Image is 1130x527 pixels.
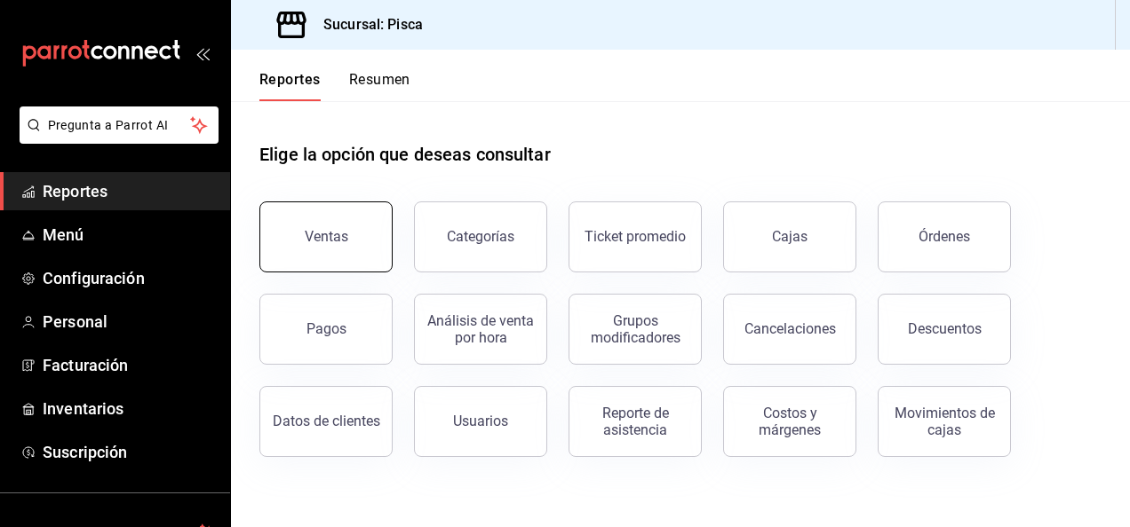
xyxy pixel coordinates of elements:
div: Reporte de asistencia [580,405,690,438]
div: Pagos [306,320,346,337]
div: Grupos modificadores [580,312,690,346]
button: Pregunta a Parrot AI [20,106,219,144]
span: Configuración [43,266,216,290]
div: Análisis de venta por hora [426,312,536,346]
div: Movimientos de cajas [889,405,999,438]
button: Análisis de venta por hora [414,294,547,365]
a: Pregunta a Parrot AI [12,129,219,147]
button: Descuentos [878,294,1011,365]
button: Reporte de asistencia [569,386,702,457]
div: Datos de clientes [273,413,380,429]
span: Personal [43,310,216,334]
h3: Sucursal: Pisca [309,14,423,35]
button: Datos de clientes [259,386,393,457]
div: Ventas [305,228,348,245]
span: Suscripción [43,440,216,464]
div: Usuarios [453,413,508,429]
span: Reportes [43,179,216,203]
div: Ticket promedio [585,228,686,245]
h1: Elige la opción que deseas consultar [259,141,551,168]
div: Cancelaciones [744,320,836,337]
div: Categorías [447,228,514,245]
button: open_drawer_menu [195,46,210,60]
button: Categorías [414,201,547,272]
div: Órdenes [919,228,970,245]
div: Descuentos [908,320,982,337]
button: Órdenes [878,201,1011,272]
span: Facturación [43,353,216,377]
button: Reportes [259,71,321,101]
span: Inventarios [43,397,216,421]
button: Usuarios [414,386,547,457]
div: Cajas [772,228,808,245]
button: Movimientos de cajas [878,386,1011,457]
button: Pagos [259,294,393,365]
button: Costos y márgenes [723,386,856,457]
button: Ventas [259,201,393,272]
div: Costos y márgenes [735,405,845,438]
span: Menú [43,223,216,247]
button: Cancelaciones [723,294,856,365]
button: Ticket promedio [569,201,702,272]
button: Resumen [349,71,410,101]
button: Cajas [723,201,856,272]
button: Grupos modificadores [569,294,702,365]
span: Pregunta a Parrot AI [48,116,191,135]
div: navigation tabs [259,71,410,101]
